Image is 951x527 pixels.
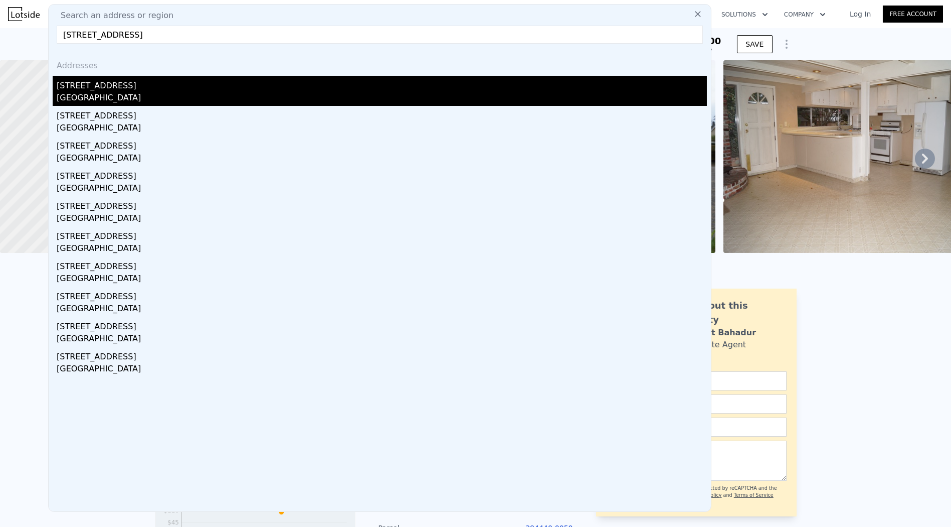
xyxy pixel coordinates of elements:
img: Lotside [8,7,40,21]
div: [STREET_ADDRESS] [57,196,707,212]
a: Terms of Service [734,492,774,498]
input: Enter an address, city, region, neighborhood or zip code [57,26,703,44]
button: Show Options [777,34,797,54]
div: [GEOGRAPHIC_DATA] [57,242,707,256]
div: [STREET_ADDRESS] [57,106,707,122]
div: [STREET_ADDRESS] [57,226,707,242]
a: Free Account [883,6,943,23]
button: Company [776,6,834,24]
div: Addresses [53,52,707,76]
div: [GEOGRAPHIC_DATA] [57,92,707,106]
div: [STREET_ADDRESS] [57,287,707,303]
a: Log In [838,9,883,19]
div: [STREET_ADDRESS] [57,136,707,152]
div: Siddhant Bahadur [675,327,756,339]
tspan: $45 [167,519,179,526]
div: [STREET_ADDRESS] [57,347,707,363]
tspan: $110 [163,507,179,514]
button: SAVE [737,35,772,53]
span: Search an address or region [53,10,173,22]
div: [GEOGRAPHIC_DATA] [57,273,707,287]
div: [GEOGRAPHIC_DATA] [57,182,707,196]
div: [GEOGRAPHIC_DATA] [57,212,707,226]
div: [GEOGRAPHIC_DATA] [57,333,707,347]
div: [STREET_ADDRESS] [57,166,707,182]
div: [STREET_ADDRESS] [57,256,707,273]
button: Solutions [713,6,776,24]
div: [GEOGRAPHIC_DATA] [57,122,707,136]
div: [GEOGRAPHIC_DATA] [57,152,707,166]
div: [GEOGRAPHIC_DATA] [57,303,707,317]
div: [STREET_ADDRESS] [57,317,707,333]
div: Ask about this property [675,299,787,327]
div: [STREET_ADDRESS] [57,76,707,92]
div: [GEOGRAPHIC_DATA] [57,363,707,377]
div: This site is protected by reCAPTCHA and the Google and apply. [670,485,786,506]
